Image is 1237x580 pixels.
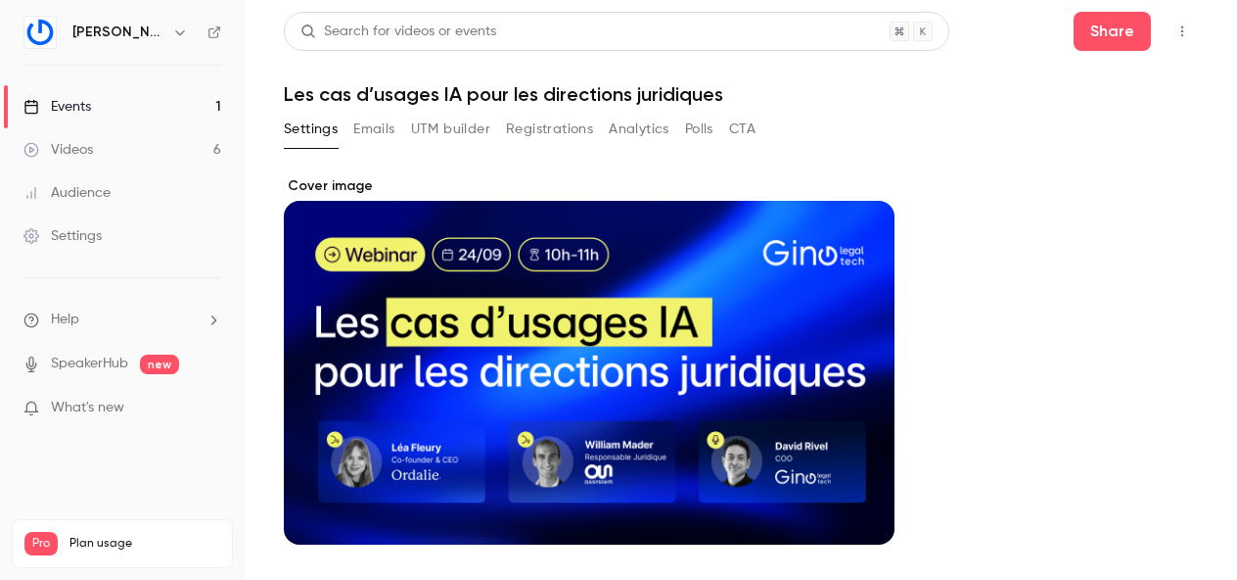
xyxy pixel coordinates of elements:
button: CTA [729,114,756,145]
div: Audience [23,183,111,203]
span: What's new [51,398,124,418]
h6: [PERSON_NAME] [72,23,164,42]
span: new [140,355,179,374]
span: Help [51,310,79,330]
li: help-dropdown-opener [23,310,221,330]
div: Videos [23,140,93,160]
button: Polls [685,114,713,145]
button: Share [1074,12,1151,51]
button: Analytics [609,114,669,145]
button: Emails [353,114,394,145]
div: Events [23,97,91,117]
div: Search for videos or events [300,22,496,42]
section: Cover image [284,176,894,545]
button: Settings [284,114,338,145]
div: Settings [23,226,102,246]
span: Pro [24,532,58,556]
h1: Les cas d’usages IA pour les directions juridiques [284,82,1198,106]
span: Plan usage [69,536,220,552]
a: SpeakerHub [51,354,128,374]
label: Cover image [284,176,894,196]
button: UTM builder [411,114,490,145]
img: Gino LegalTech [24,17,56,48]
button: Registrations [506,114,593,145]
